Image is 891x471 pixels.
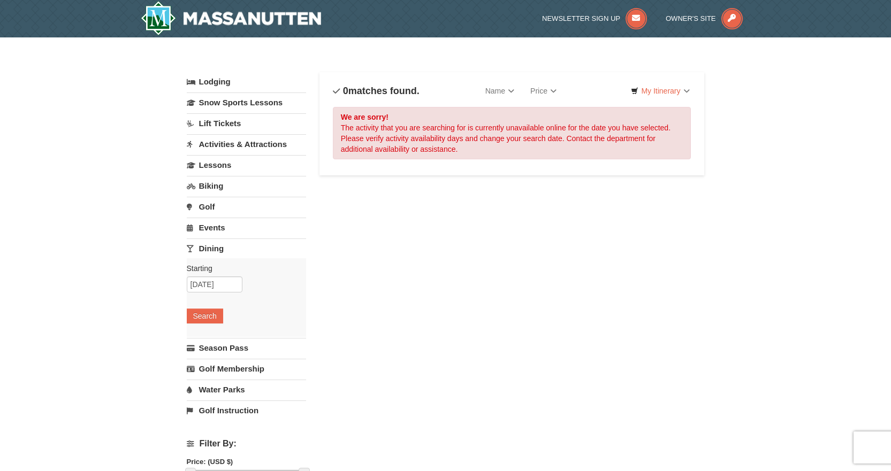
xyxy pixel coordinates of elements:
[542,14,647,22] a: Newsletter Sign Up
[341,113,389,121] strong: We are sorry!
[624,83,696,99] a: My Itinerary
[187,439,306,449] h4: Filter By:
[187,400,306,420] a: Golf Instruction
[187,338,306,358] a: Season Pass
[666,14,716,22] span: Owner's Site
[333,86,420,96] h4: matches found.
[666,14,743,22] a: Owner's Site
[187,359,306,379] a: Golf Membership
[187,92,306,112] a: Snow Sports Lessons
[477,80,522,102] a: Name
[187,72,306,91] a: Lodging
[333,107,691,159] div: The activity that you are searching for is currently unavailable online for the date you have sel...
[141,1,322,35] img: Massanutten Resort Logo
[187,113,306,133] a: Lift Tickets
[141,1,322,35] a: Massanutten Resort
[522,80,565,102] a: Price
[542,14,620,22] span: Newsletter Sign Up
[187,134,306,154] a: Activities & Attractions
[187,238,306,258] a: Dining
[187,263,298,274] label: Starting
[187,155,306,175] a: Lessons
[187,176,306,196] a: Biking
[187,218,306,237] a: Events
[187,308,223,323] button: Search
[187,197,306,217] a: Golf
[187,380,306,399] a: Water Parks
[343,86,348,96] span: 0
[187,458,233,466] strong: Price: (USD $)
